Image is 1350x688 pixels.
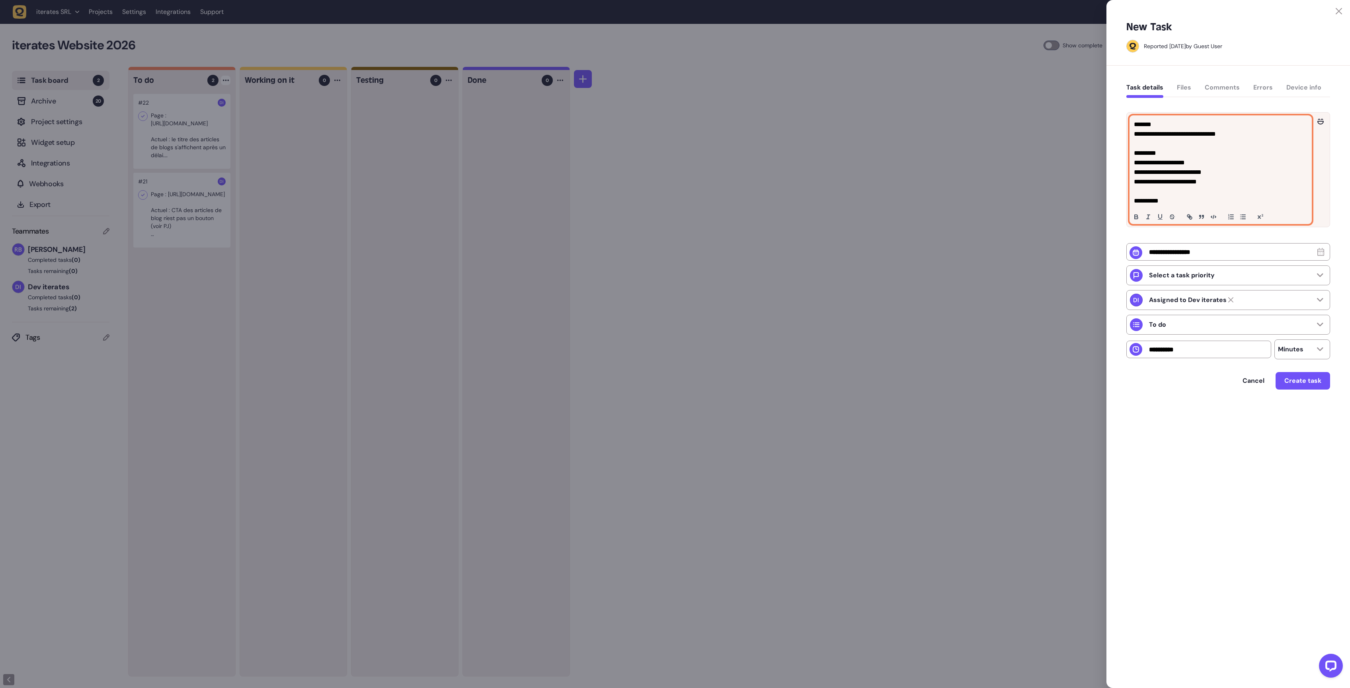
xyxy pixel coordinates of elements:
[1144,43,1186,50] div: Reported [DATE]
[1313,651,1346,684] iframe: LiveChat chat widget
[1126,84,1163,98] button: Task details
[1284,376,1321,385] span: Create task
[1276,372,1330,390] button: Create task
[1149,321,1166,329] p: To do
[1243,376,1264,385] span: Cancel
[1278,345,1303,353] p: Minutes
[1149,296,1227,304] strong: Dev iterates
[1144,42,1222,50] div: by Guest User
[1235,373,1272,389] button: Cancel
[1126,21,1172,33] h5: New Task
[1149,271,1215,279] p: Select a task priority
[1127,40,1139,52] img: Guest User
